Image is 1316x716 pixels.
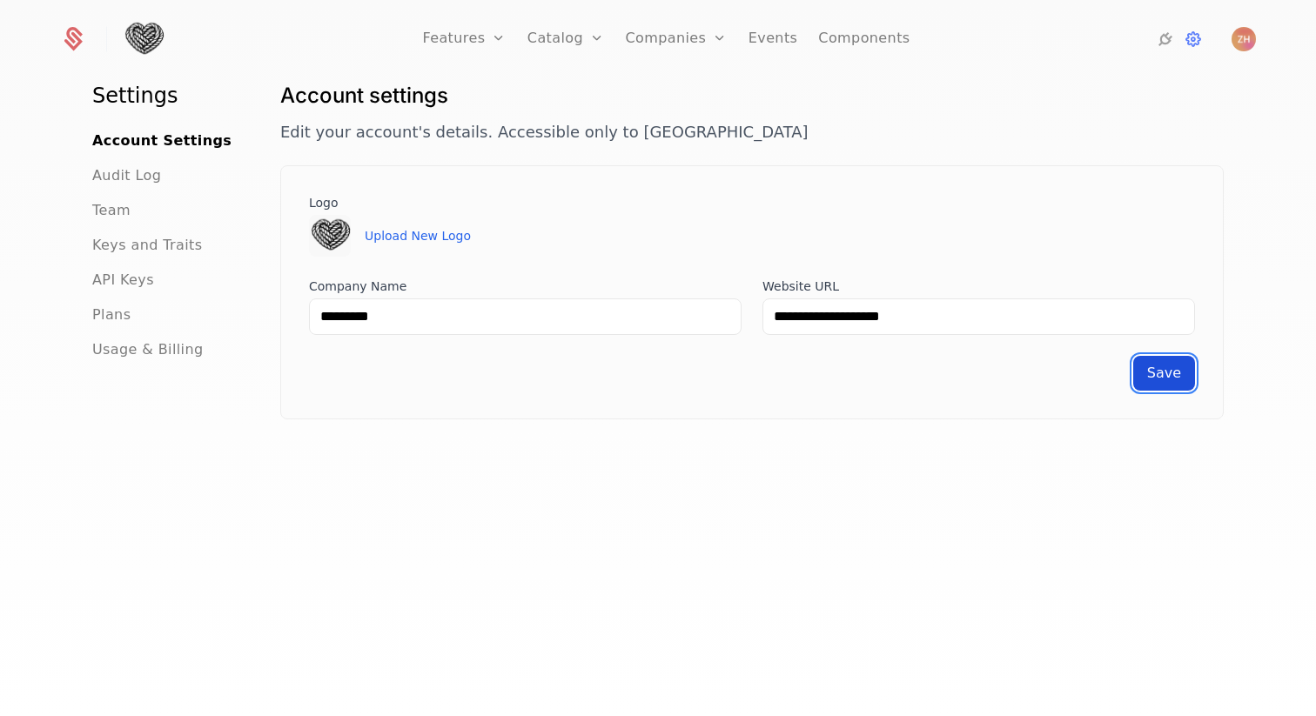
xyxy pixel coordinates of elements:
[762,278,1195,295] label: Website URL
[92,235,202,256] a: Keys and Traits
[92,165,161,186] a: Audit Log
[309,194,1195,211] label: Logo
[92,200,131,221] a: Team
[92,82,238,110] h1: Settings
[92,339,204,360] a: Usage & Billing
[309,215,351,258] img: eyJ0eXBlIjoicHJveHkiLCJzcmMiOiJodHRwczovL2ltYWdlcy5jbGVyay5kZXYvdXBsb2FkZWQvaW1nXzJvWVdUU0lBQVNwd...
[92,82,238,360] nav: Main
[1147,365,1181,381] span: Save
[123,18,164,61] img: Tightknit
[365,227,471,244] button: Upload New Logo
[280,120,1224,144] p: Edit your account's details. Accessible only to [GEOGRAPHIC_DATA]
[92,270,154,291] a: API Keys
[1155,29,1176,50] a: Integrations
[1232,27,1256,51] button: Open user button
[280,82,1224,110] h1: Account settings
[309,278,742,295] label: Company Name
[1232,27,1256,51] img: Zach Hawtof
[1183,29,1204,50] a: Settings
[1133,356,1195,391] button: Save
[92,130,232,151] a: Account Settings
[92,304,131,325] a: Plans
